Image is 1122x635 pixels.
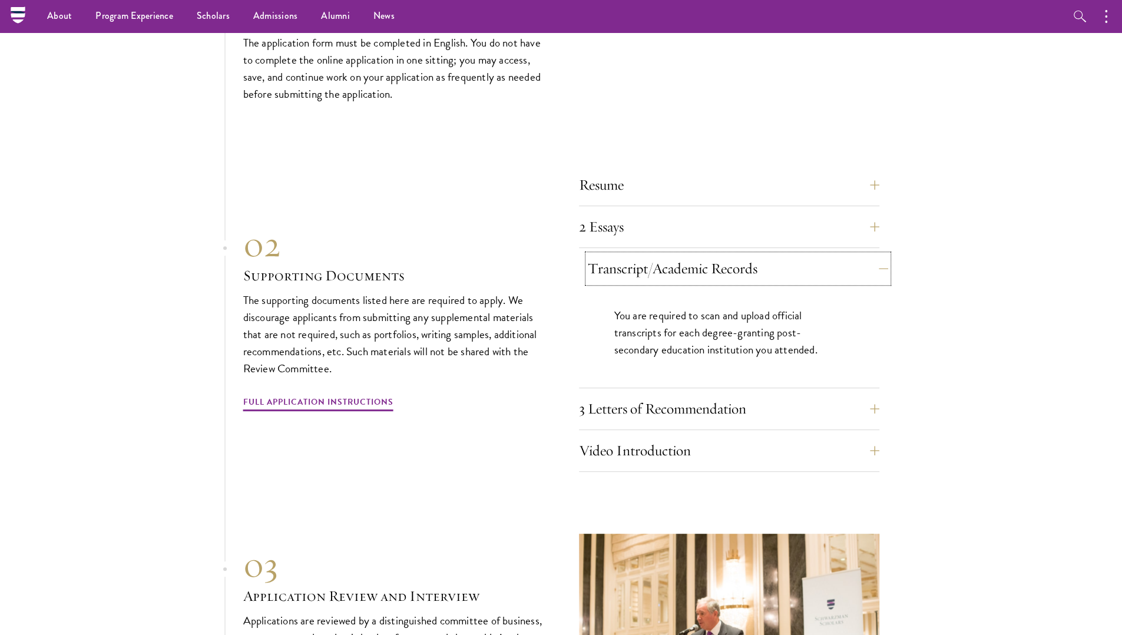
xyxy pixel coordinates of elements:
div: 03 [243,544,544,586]
h3: Supporting Documents [243,266,544,286]
a: Full Application Instructions [243,395,393,413]
p: You are required to scan and upload official transcripts for each degree-granting post-secondary ... [614,307,844,358]
button: Video Introduction [579,436,879,465]
p: The supporting documents listed here are required to apply. We discourage applicants from submitt... [243,292,544,377]
button: 3 Letters of Recommendation [579,395,879,423]
button: Transcript/Academic Records [588,254,888,283]
button: 2 Essays [579,213,879,241]
div: 02 [243,223,544,266]
button: Resume [579,171,879,199]
h3: Application Review and Interview [243,586,544,606]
